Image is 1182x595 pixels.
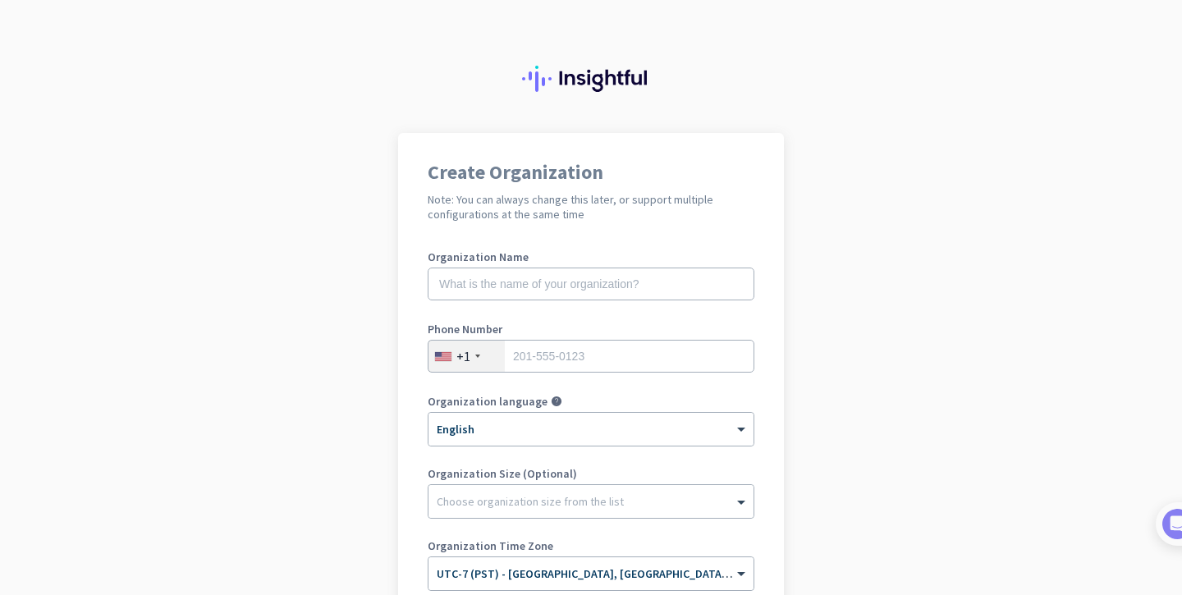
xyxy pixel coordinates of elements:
img: Insightful [522,66,660,92]
h1: Create Organization [428,162,754,182]
label: Organization Time Zone [428,540,754,552]
i: help [551,396,562,407]
div: +1 [456,348,470,364]
input: What is the name of your organization? [428,268,754,300]
label: Organization Size (Optional) [428,468,754,479]
input: 201-555-0123 [428,340,754,373]
label: Organization language [428,396,547,407]
h2: Note: You can always change this later, or support multiple configurations at the same time [428,192,754,222]
label: Organization Name [428,251,754,263]
label: Phone Number [428,323,754,335]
